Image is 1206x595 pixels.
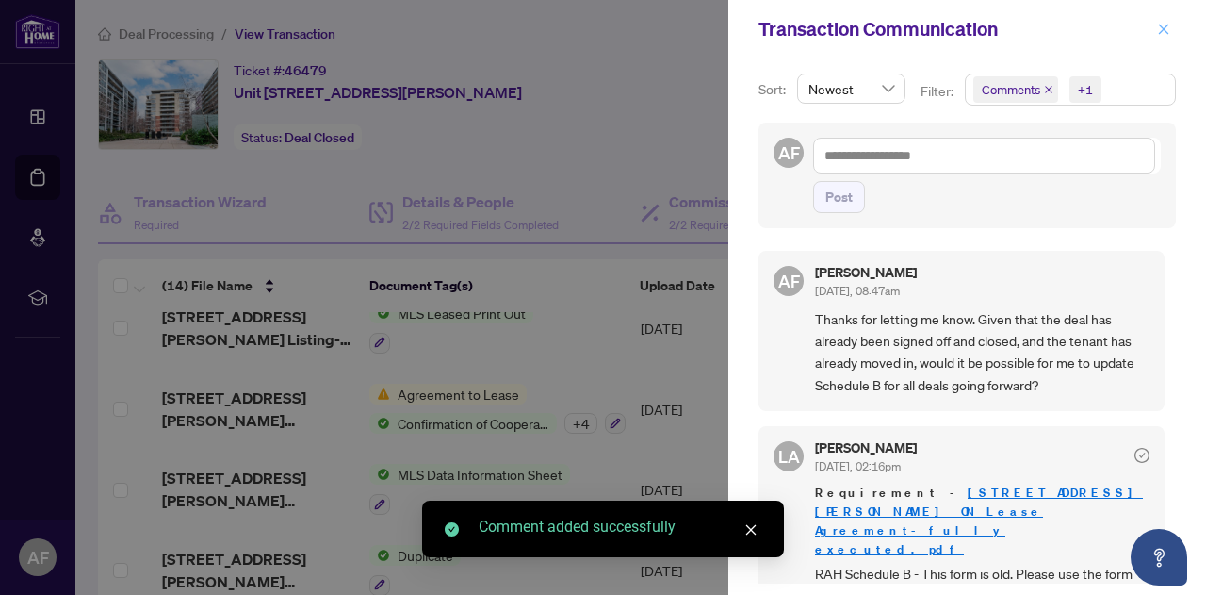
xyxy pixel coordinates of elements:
span: LA [778,443,800,470]
h5: [PERSON_NAME] [815,441,917,455]
span: check-circle [445,522,459,537]
span: [DATE], 08:47am [815,284,900,298]
span: Comments [973,76,1058,103]
h5: [PERSON_NAME] [815,266,917,279]
div: Comment added successfully [479,516,761,538]
span: close [1157,23,1170,36]
span: Requirement - [815,484,1149,559]
span: Comments [982,80,1040,99]
a: [STREET_ADDRESS][PERSON_NAME] ON_Lease Agreement-fully executed.pdf [815,485,1143,557]
button: Post [813,181,865,213]
span: check-circle [1134,448,1149,463]
span: AF [778,268,800,294]
span: Newest [808,74,894,103]
p: Sort: [758,79,790,100]
span: close [744,523,758,537]
span: close [1044,85,1053,94]
div: +1 [1078,80,1093,99]
a: Close [741,520,761,540]
span: Thanks for letting me know. Given that the deal has already been signed off and closed, and the t... [815,308,1149,397]
button: Open asap [1131,529,1187,586]
span: AF [778,140,800,166]
div: Transaction Communication [758,15,1151,43]
span: [DATE], 02:16pm [815,459,901,473]
p: Filter: [921,81,956,102]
